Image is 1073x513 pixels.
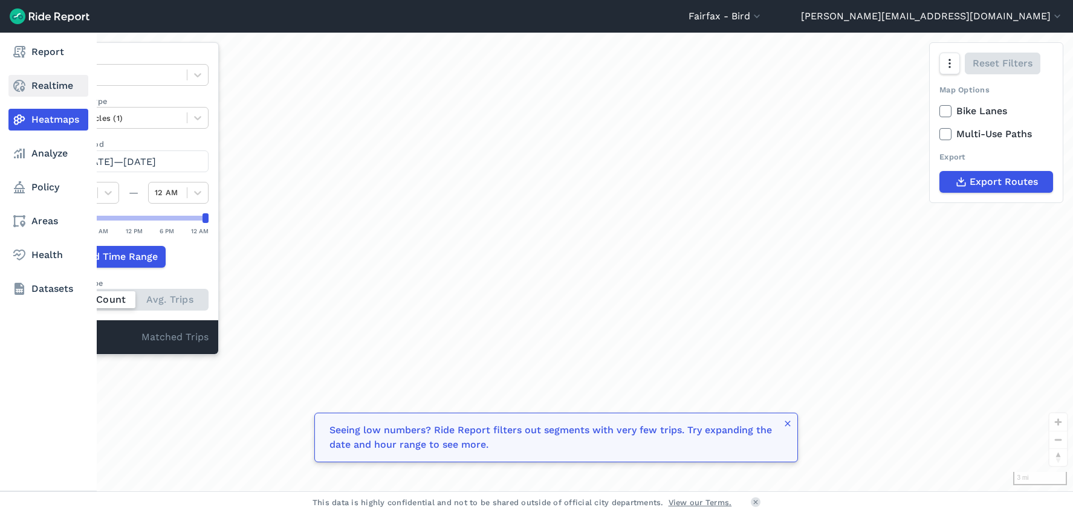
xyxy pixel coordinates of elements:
[8,109,88,131] a: Heatmaps
[93,225,108,236] div: 6 AM
[970,175,1038,189] span: Export Routes
[801,9,1063,24] button: [PERSON_NAME][EMAIL_ADDRESS][DOMAIN_NAME]
[59,95,209,107] label: Vehicle Type
[939,151,1053,163] div: Export
[8,176,88,198] a: Policy
[8,210,88,232] a: Areas
[8,41,88,63] a: Report
[126,225,143,236] div: 12 PM
[8,244,88,266] a: Health
[939,104,1053,118] label: Bike Lanes
[59,138,209,150] label: Data Period
[973,56,1032,71] span: Reset Filters
[8,75,88,97] a: Realtime
[59,53,209,64] label: Data Type
[10,8,89,24] img: Ride Report
[119,186,148,200] div: —
[8,143,88,164] a: Analyze
[8,278,88,300] a: Datasets
[939,171,1053,193] button: Export Routes
[191,225,209,236] div: 12 AM
[59,330,141,346] div: -
[81,156,156,167] span: [DATE]—[DATE]
[49,320,218,354] div: Matched Trips
[669,497,732,508] a: View our Terms.
[939,127,1053,141] label: Multi-Use Paths
[59,277,209,289] div: Count Type
[160,225,174,236] div: 6 PM
[59,246,166,268] button: Add Time Range
[81,250,158,264] span: Add Time Range
[965,53,1040,74] button: Reset Filters
[689,9,763,24] button: Fairfax - Bird
[939,84,1053,95] div: Map Options
[59,150,209,172] button: [DATE]—[DATE]
[39,33,1073,491] div: loading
